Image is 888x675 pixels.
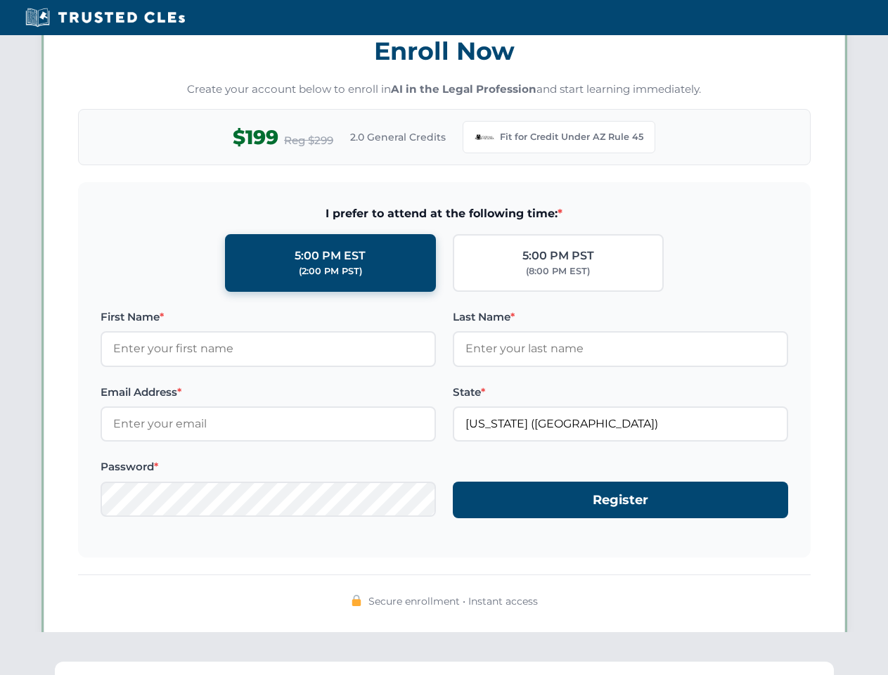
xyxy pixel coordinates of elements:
[475,127,494,147] img: Arizona Bar
[78,82,811,98] p: Create your account below to enroll in and start learning immediately.
[233,122,278,153] span: $199
[101,384,436,401] label: Email Address
[101,458,436,475] label: Password
[101,406,436,442] input: Enter your email
[101,205,788,223] span: I prefer to attend at the following time:
[453,331,788,366] input: Enter your last name
[350,129,446,145] span: 2.0 General Credits
[453,384,788,401] label: State
[368,593,538,609] span: Secure enrollment • Instant access
[78,29,811,73] h3: Enroll Now
[299,264,362,278] div: (2:00 PM PST)
[453,309,788,326] label: Last Name
[500,130,643,144] span: Fit for Credit Under AZ Rule 45
[526,264,590,278] div: (8:00 PM EST)
[101,331,436,366] input: Enter your first name
[284,132,333,149] span: Reg $299
[453,406,788,442] input: Arizona (AZ)
[21,7,189,28] img: Trusted CLEs
[453,482,788,519] button: Register
[295,247,366,265] div: 5:00 PM EST
[101,309,436,326] label: First Name
[351,595,362,606] img: 🔒
[522,247,594,265] div: 5:00 PM PST
[391,82,536,96] strong: AI in the Legal Profession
